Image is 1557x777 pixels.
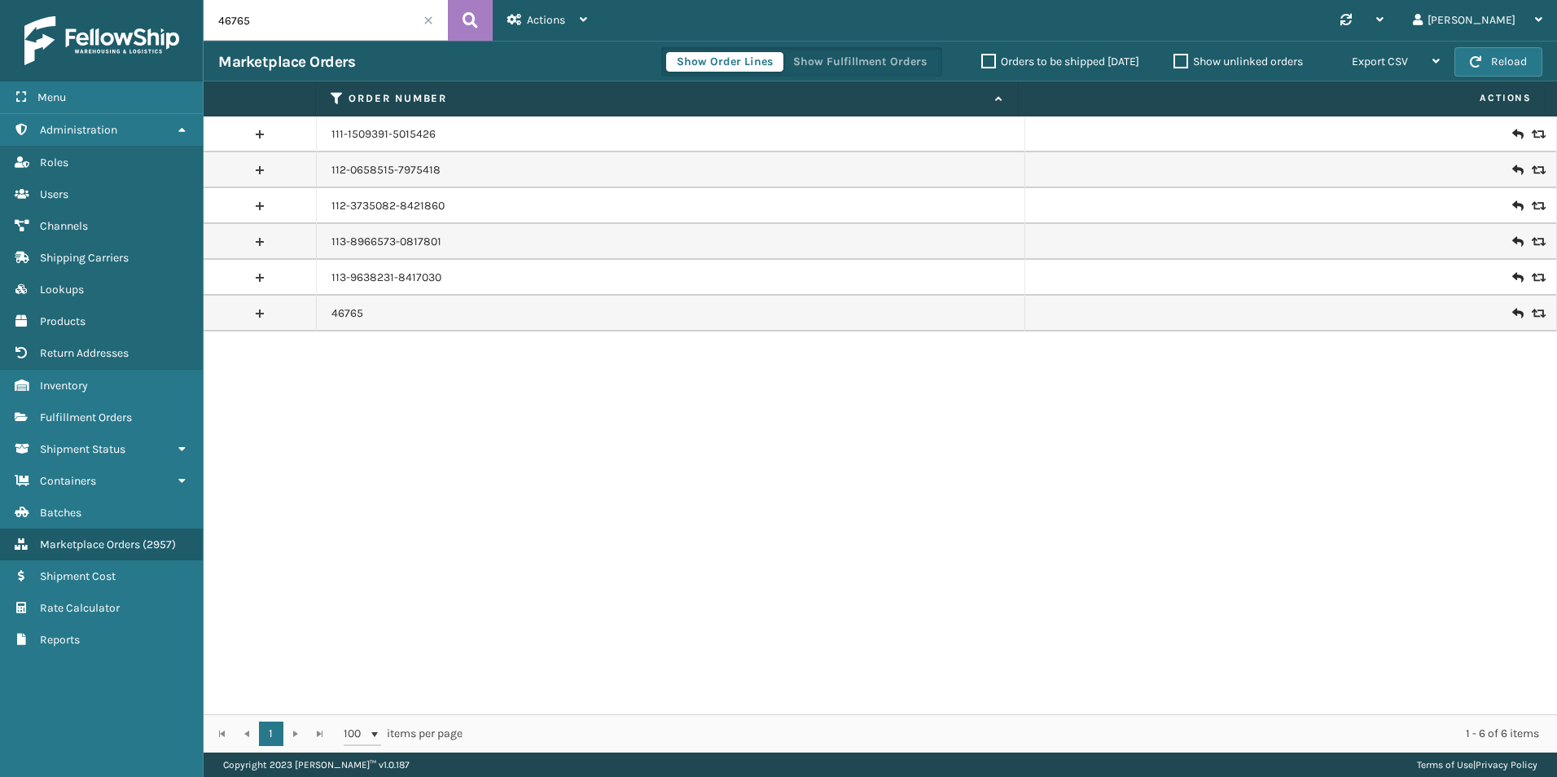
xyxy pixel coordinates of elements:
h3: Marketplace Orders [218,52,355,72]
i: Replace [1532,236,1542,248]
span: Batches [40,506,81,520]
span: 100 [344,726,368,742]
span: Administration [40,123,117,137]
label: Show unlinked orders [1173,55,1303,68]
a: Terms of Use [1417,759,1473,770]
span: Shipment Status [40,442,125,456]
span: Menu [37,90,66,104]
span: Products [40,314,86,328]
span: Actions [1024,85,1542,112]
span: Export CSV [1352,55,1408,68]
span: items per page [344,722,463,746]
span: Rate Calculator [40,601,120,615]
a: Privacy Policy [1476,759,1537,770]
i: Create Return Label [1512,234,1522,250]
a: 1 [259,722,283,746]
a: 112-3735082-8421860 [331,198,445,214]
span: Fulfillment Orders [40,410,132,424]
span: Containers [40,474,96,488]
button: Show Fulfillment Orders [783,52,937,72]
span: Shipping Carriers [40,251,129,265]
a: 46765 [331,305,363,322]
span: Roles [40,156,68,169]
span: Inventory [40,379,88,393]
i: Create Return Label [1512,162,1522,178]
label: Order Number [349,91,987,106]
span: Return Addresses [40,346,129,360]
span: Reports [40,633,80,647]
a: 113-9638231-8417030 [331,270,441,286]
i: Create Return Label [1512,305,1522,322]
div: | [1417,753,1537,777]
span: Lookups [40,283,84,296]
span: Marketplace Orders [40,538,140,551]
button: Reload [1454,47,1542,77]
span: Actions [527,13,565,27]
i: Replace [1532,165,1542,176]
i: Replace [1532,308,1542,319]
button: Show Order Lines [666,52,783,72]
i: Replace [1532,129,1542,140]
a: 111-1509391-5015426 [331,126,436,143]
span: Users [40,187,68,201]
i: Replace [1532,200,1542,212]
span: Shipment Cost [40,569,116,583]
span: Channels [40,219,88,233]
span: ( 2957 ) [143,538,176,551]
i: Create Return Label [1512,198,1522,214]
img: logo [24,16,179,65]
i: Create Return Label [1512,126,1522,143]
p: Copyright 2023 [PERSON_NAME]™ v 1.0.187 [223,753,410,777]
i: Create Return Label [1512,270,1522,286]
div: 1 - 6 of 6 items [485,726,1539,742]
a: 113-8966573-0817801 [331,234,441,250]
a: 112-0658515-7975418 [331,162,441,178]
label: Orders to be shipped [DATE] [981,55,1139,68]
i: Replace [1532,272,1542,283]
